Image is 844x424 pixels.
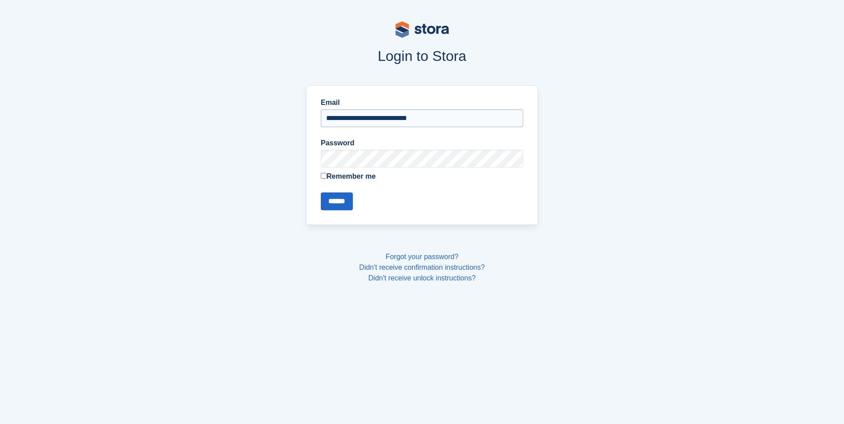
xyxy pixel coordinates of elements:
input: Remember me [321,173,327,179]
label: Email [321,97,523,108]
label: Password [321,138,523,148]
h1: Login to Stora [137,48,708,64]
a: Forgot your password? [386,253,459,260]
img: stora-logo-53a41332b3708ae10de48c4981b4e9114cc0af31d8433b30ea865607fb682f29.svg [396,21,449,38]
a: Didn't receive unlock instructions? [368,274,476,282]
a: Didn't receive confirmation instructions? [359,264,485,271]
label: Remember me [321,171,523,182]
